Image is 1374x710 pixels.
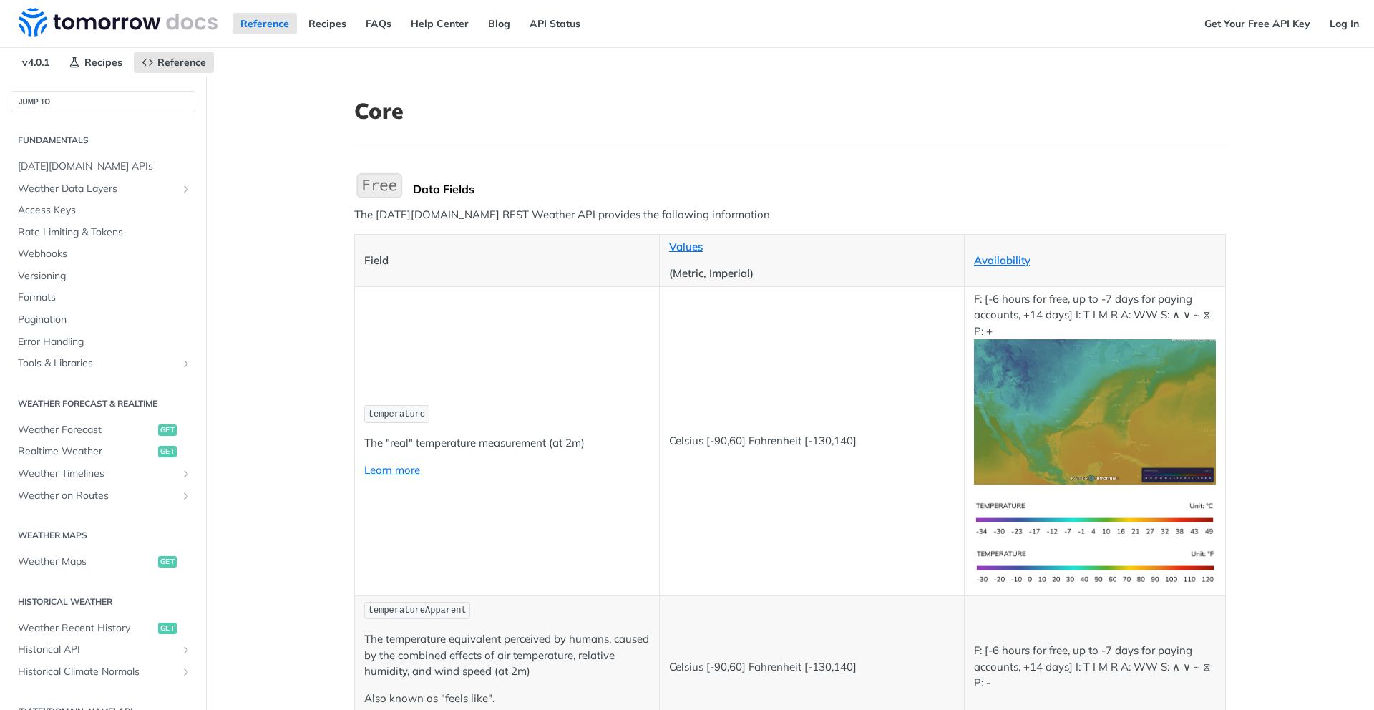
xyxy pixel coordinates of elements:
button: Show subpages for Weather Data Layers [180,183,192,195]
a: FAQs [358,13,399,34]
span: Historical API [18,643,177,657]
span: get [158,424,177,436]
a: Rate Limiting & Tokens [11,222,195,243]
span: Reference [157,56,206,69]
span: Webhooks [18,247,192,261]
a: Historical Climate NormalsShow subpages for Historical Climate Normals [11,661,195,683]
span: Versioning [18,269,192,283]
a: Weather Recent Historyget [11,618,195,639]
a: Realtime Weatherget [11,441,195,462]
span: Tools & Libraries [18,356,177,371]
a: Learn more [364,463,420,477]
p: Celsius [-90,60] Fahrenheit [-130,140] [669,659,955,676]
a: Access Keys [11,200,195,221]
span: Access Keys [18,203,192,218]
a: Weather TimelinesShow subpages for Weather Timelines [11,463,195,485]
a: Error Handling [11,331,195,353]
a: Weather Data LayersShow subpages for Weather Data Layers [11,178,195,200]
a: Weather Mapsget [11,551,195,573]
h2: Weather Forecast & realtime [11,397,195,410]
span: v4.0.1 [14,52,57,73]
span: get [158,446,177,457]
a: Reference [233,13,297,34]
span: Weather Forecast [18,423,155,437]
a: Availability [974,253,1030,267]
h2: Fundamentals [11,134,195,147]
p: Field [364,253,650,269]
span: Historical Climate Normals [18,665,177,679]
h2: Historical Weather [11,595,195,608]
div: Data Fields [413,182,1226,196]
a: Values [669,240,703,253]
button: Show subpages for Weather on Routes [180,490,192,502]
code: temperatureApparent [364,602,470,620]
span: Error Handling [18,335,192,349]
h2: Weather Maps [11,529,195,542]
a: Tools & LibrariesShow subpages for Tools & Libraries [11,353,195,374]
span: Weather Recent History [18,621,155,636]
span: Formats [18,291,192,305]
span: Weather Timelines [18,467,177,481]
span: Expand image [974,559,1216,573]
button: JUMP TO [11,91,195,112]
a: Recipes [301,13,354,34]
h1: Core [354,98,1226,124]
a: Pagination [11,309,195,331]
p: Also known as "feels like". [364,691,650,707]
span: get [158,623,177,634]
span: [DATE][DOMAIN_NAME] APIs [18,160,192,174]
img: Tomorrow.io Weather API Docs [19,8,218,37]
span: get [158,556,177,568]
code: temperature [364,405,429,423]
p: The "real" temperature measurement (at 2m) [364,435,650,452]
button: Show subpages for Historical API [180,644,192,656]
p: The temperature equivalent perceived by humans, caused by the combined effects of air temperature... [364,631,650,680]
a: Reference [134,52,214,73]
button: Show subpages for Historical Climate Normals [180,666,192,678]
a: Versioning [11,266,195,287]
p: F: [-6 hours for free, up to -7 days for paying accounts, +14 days] I: T I M R A: WW S: ∧ ∨ ~ ⧖ P: - [974,643,1216,691]
a: Recipes [61,52,130,73]
span: Realtime Weather [18,444,155,459]
a: Log In [1322,13,1367,34]
a: Weather Forecastget [11,419,195,441]
span: Weather on Routes [18,489,177,503]
span: Pagination [18,313,192,327]
p: The [DATE][DOMAIN_NAME] REST Weather API provides the following information [354,207,1226,223]
p: Celsius [-90,60] Fahrenheit [-130,140] [669,433,955,449]
span: Expand image [974,511,1216,525]
a: Help Center [403,13,477,34]
span: Expand image [974,404,1216,418]
button: Show subpages for Weather Timelines [180,468,192,480]
button: Show subpages for Tools & Libraries [180,358,192,369]
span: Rate Limiting & Tokens [18,225,192,240]
span: Weather Data Layers [18,182,177,196]
p: F: [-6 hours for free, up to -7 days for paying accounts, +14 days] I: T I M R A: WW S: ∧ ∨ ~ ⧖ P: + [974,291,1216,485]
a: Get Your Free API Key [1197,13,1318,34]
a: API Status [522,13,588,34]
a: Weather on RoutesShow subpages for Weather on Routes [11,485,195,507]
a: Webhooks [11,243,195,265]
a: Blog [480,13,518,34]
a: Historical APIShow subpages for Historical API [11,639,195,661]
a: Formats [11,287,195,308]
span: Recipes [84,56,122,69]
span: Weather Maps [18,555,155,569]
p: (Metric, Imperial) [669,266,955,282]
a: [DATE][DOMAIN_NAME] APIs [11,156,195,177]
